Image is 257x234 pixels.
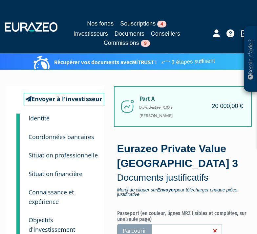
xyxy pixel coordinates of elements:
[157,21,166,27] span: 4
[141,40,150,47] span: 9
[157,187,175,192] strong: Envoyer
[247,30,254,89] p: Besoin d'aide ?
[16,179,20,209] a: 5
[161,53,215,67] span: 3 étapes suffisent
[117,210,248,222] h6: Passeport (en couleur, lignes MRZ lisibles et complètes, sur une seule page)
[16,142,20,162] a: 3
[212,103,243,110] h4: 20 000,00 €
[35,55,215,66] p: Récupérer vos documents avec
[74,29,108,38] a: Investisseurs
[29,188,74,206] small: Connaissance et expérience
[16,123,20,144] a: 2
[5,22,57,31] img: 1732889491-logotype_eurazeo_blanc_rvb.png
[114,86,252,126] div: [PERSON_NAME]
[139,106,241,109] h6: Droits d'entrée : 0,00 €
[115,29,144,38] a: Documents
[117,188,248,197] span: Merci de cliquer sur pour télécharger chaque pièce justificative
[117,141,248,197] div: Eurazeo Private Value [GEOGRAPHIC_DATA] 3
[16,160,20,181] a: 4
[29,114,50,122] small: Identité
[29,170,82,178] small: Situation financière
[29,151,98,159] small: Situation professionnelle
[16,114,20,127] a: 1
[29,133,94,141] small: Coordonnées bancaires
[87,19,114,29] a: Nos fonds
[151,29,180,38] a: Conseillers
[117,171,248,184] p: Documents justificatifs
[120,19,166,28] a: Souscriptions4
[139,96,241,102] span: Part A
[132,59,157,66] a: MiTRUST !
[24,93,104,105] a: Envoyer à l'investisseur
[29,216,75,233] small: Objectifs d'investissement
[104,38,150,47] a: Commissions9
